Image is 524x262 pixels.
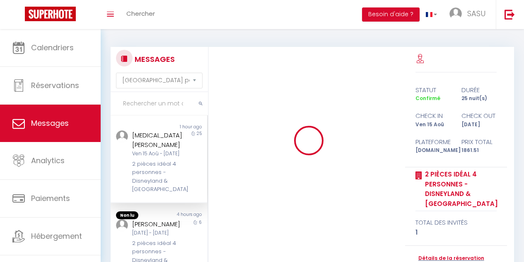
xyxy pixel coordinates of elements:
[456,137,502,147] div: Prix total
[410,137,456,147] div: Plateforme
[31,118,69,128] span: Messages
[116,219,128,231] img: ...
[31,193,70,203] span: Paiements
[456,121,502,129] div: [DATE]
[111,92,208,115] input: Rechercher un mot clé
[133,50,175,69] h3: MESSAGES
[456,85,502,95] div: durée
[415,218,497,228] div: total des invités
[362,7,420,22] button: Besoin d'aide ?
[25,7,76,21] img: Super Booking
[132,229,183,237] div: [DATE] - [DATE]
[505,9,515,20] img: logout
[132,219,183,229] div: [PERSON_NAME]
[116,130,128,142] img: ...
[410,85,456,95] div: statut
[132,150,183,158] div: Ven 15 Aoû - [DATE]
[410,111,456,121] div: check in
[199,219,202,225] span: 6
[31,80,79,91] span: Réservations
[132,130,183,150] div: [MEDICAL_DATA][PERSON_NAME]
[159,211,207,220] div: 4 hours ago
[132,160,183,194] div: 2 pièces idéal 4 personnes - Disneyland & [GEOGRAPHIC_DATA]
[31,231,82,241] span: Hébergement
[456,111,502,121] div: check out
[31,155,65,166] span: Analytics
[422,169,498,208] a: 2 pièces idéal 4 personnes - Disneyland & [GEOGRAPHIC_DATA]
[126,9,155,18] span: Chercher
[159,124,207,130] div: 1 hour ago
[415,228,497,238] div: 1
[197,130,202,137] span: 25
[456,95,502,103] div: 25 nuit(s)
[410,121,456,129] div: Ven 15 Aoû
[31,42,74,53] span: Calendriers
[415,95,440,102] span: Confirmé
[116,211,138,220] span: Non lu
[410,147,456,154] div: [DOMAIN_NAME]
[449,7,462,20] img: ...
[456,147,502,154] div: 1861.51
[467,8,485,19] span: SASU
